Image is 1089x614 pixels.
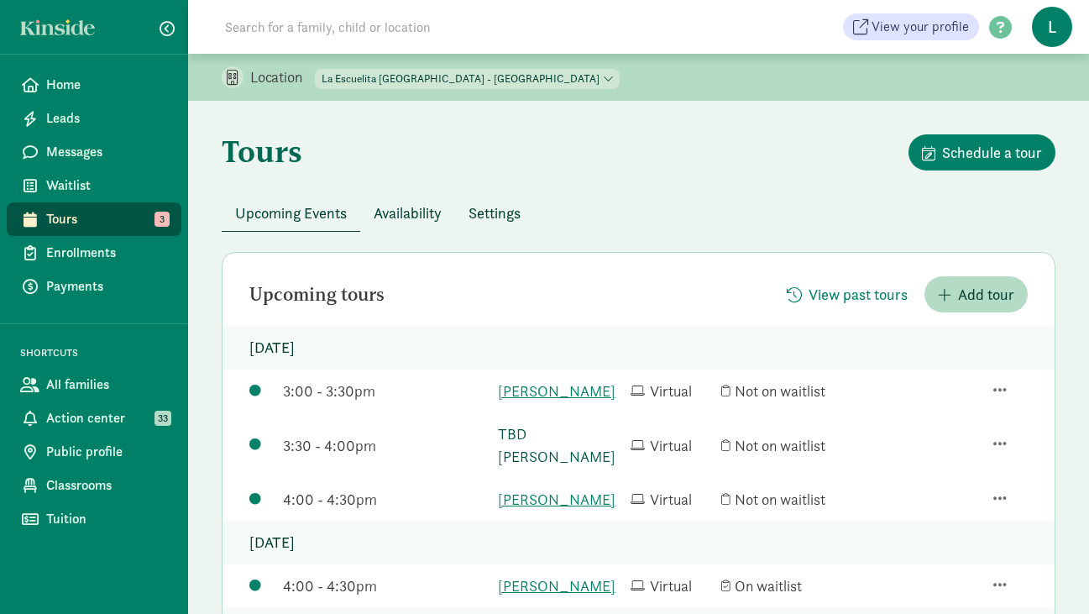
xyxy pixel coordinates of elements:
input: Search for a family, child or location [215,10,686,44]
h2: Upcoming tours [249,285,385,305]
button: Settings [455,195,534,231]
a: Classrooms [7,469,181,502]
a: Home [7,68,181,102]
div: 4:00 - 4:30pm [283,575,490,597]
div: Not on waitlist [721,488,846,511]
span: 33 [154,411,171,426]
span: Public profile [46,442,168,462]
button: Upcoming Events [222,195,360,231]
div: Not on waitlist [721,434,846,457]
span: Tours [46,209,168,229]
iframe: Chat Widget [1005,533,1089,614]
span: View your profile [872,17,969,37]
div: Not on waitlist [721,380,846,402]
div: 4:00 - 4:30pm [283,488,490,511]
a: View past tours [773,286,921,305]
div: 3:00 - 3:30pm [283,380,490,402]
button: View past tours [773,276,921,312]
h1: Tours [222,134,302,168]
a: [PERSON_NAME] [498,488,622,511]
a: Enrollments [7,236,181,270]
a: All families [7,368,181,401]
a: Waitlist [7,169,181,202]
span: L [1032,7,1072,47]
a: [PERSON_NAME] [498,575,622,597]
span: Messages [46,142,168,162]
button: Schedule a tour [908,134,1055,171]
button: Add tour [924,276,1028,312]
a: Leads [7,102,181,135]
p: [DATE] [223,326,1055,370]
a: Tours 3 [7,202,181,236]
span: Classrooms [46,475,168,496]
span: Add tour [958,283,1014,306]
p: Location [250,67,315,87]
span: All families [46,375,168,395]
span: Action center [46,408,168,428]
div: Virtual [631,380,714,402]
span: Home [46,75,168,95]
a: Tuition [7,502,181,536]
a: [PERSON_NAME] [498,380,622,402]
button: Availability [360,195,455,231]
span: Upcoming Events [235,202,347,224]
span: Settings [469,202,521,224]
div: 3:30 - 4:00pm [283,434,490,457]
a: Messages [7,135,181,169]
span: Schedule a tour [942,141,1042,164]
div: On waitlist [721,575,846,597]
div: Virtual [631,488,714,511]
div: Virtual [631,434,714,457]
a: Payments [7,270,181,303]
span: Leads [46,108,168,129]
a: Public profile [7,435,181,469]
p: [DATE] [223,521,1055,564]
span: Tuition [46,509,168,529]
span: Availability [374,202,442,224]
a: View your profile [843,13,979,40]
span: Enrollments [46,243,168,263]
a: TBD [PERSON_NAME] [498,422,622,468]
span: 3 [154,212,170,227]
span: Waitlist [46,176,168,196]
span: View past tours [809,283,908,306]
div: Virtual [631,575,714,597]
a: Action center 33 [7,401,181,435]
span: Payments [46,276,168,297]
